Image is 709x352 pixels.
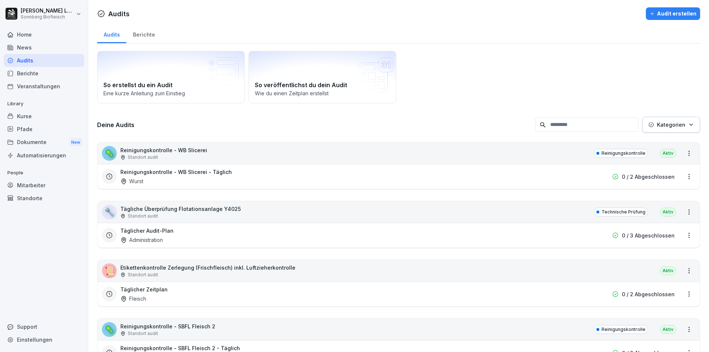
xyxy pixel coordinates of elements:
a: Berichte [4,67,84,80]
p: Wie du einen Zeitplan erstellst [255,89,390,97]
div: 📜 [102,263,117,278]
div: Aktiv [660,208,676,216]
div: Audit erstellen [650,10,696,18]
a: Pfade [4,123,84,136]
div: 🔧 [102,205,117,219]
p: Technische Prüfung [602,209,645,215]
a: Audits [97,24,126,43]
div: Support [4,320,84,333]
p: Etikettenkontrolle Zerlegung (Frischfleisch) inkl. Luftzieherkontrolle [120,264,295,271]
div: Aktiv [660,149,676,158]
p: Kategorien [657,121,685,129]
div: Fleisch [120,295,146,303]
a: Home [4,28,84,41]
div: 🦠 [102,322,117,337]
p: [PERSON_NAME] Lumetsberger [21,8,75,14]
div: 🦠 [102,146,117,161]
div: Aktiv [660,325,676,334]
h1: Audits [108,9,130,19]
p: People [4,167,84,179]
button: Audit erstellen [646,7,700,20]
p: Reinigungskontrolle [602,150,645,157]
a: Standorte [4,192,84,205]
p: Sonnberg Biofleisch [21,14,75,20]
p: Reinigungskontrolle - WB Slicerei [120,146,207,154]
p: Reinigungskontrolle - SBFL Fleisch 2 [120,322,215,330]
a: So erstellst du ein AuditEine kurze Anleitung zum Einstieg [97,51,245,103]
a: Einstellungen [4,333,84,346]
a: Automatisierungen [4,149,84,162]
div: New [69,138,82,147]
button: Kategorien [642,117,700,133]
a: Berichte [126,24,161,43]
p: Library [4,98,84,110]
div: Dokumente [4,136,84,149]
a: DokumenteNew [4,136,84,149]
h3: Täglicher Zeitplan [120,286,168,293]
p: Standort audit [128,213,158,219]
a: News [4,41,84,54]
div: Administration [120,236,163,244]
p: 0 / 3 Abgeschlossen [622,232,675,239]
div: Aktiv [660,266,676,275]
h3: Reinigungskontrolle - SBFL Fleisch 2 - Täglich [120,344,240,352]
p: Reinigungskontrolle [602,326,645,333]
h2: So veröffentlichst du dein Audit [255,81,390,89]
h3: Täglicher Audit-Plan [120,227,174,235]
h3: Deine Audits [97,121,531,129]
a: Audits [4,54,84,67]
p: Eine kurze Anleitung zum Einstieg [103,89,239,97]
p: Standort audit [128,271,158,278]
a: Mitarbeiter [4,179,84,192]
p: Tägliche Überprüfung Flotationsanlage Y4025 [120,205,241,213]
a: Kurse [4,110,84,123]
h3: Reinigungskontrolle - WB Slicerei - Täglich [120,168,232,176]
p: Standort audit [128,154,158,161]
a: So veröffentlichst du dein AuditWie du einen Zeitplan erstellst [249,51,396,103]
p: 0 / 2 Abgeschlossen [622,290,675,298]
a: Veranstaltungen [4,80,84,93]
div: Wurst [120,177,143,185]
p: Standort audit [128,330,158,337]
h2: So erstellst du ein Audit [103,81,239,89]
p: 0 / 2 Abgeschlossen [622,173,675,181]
